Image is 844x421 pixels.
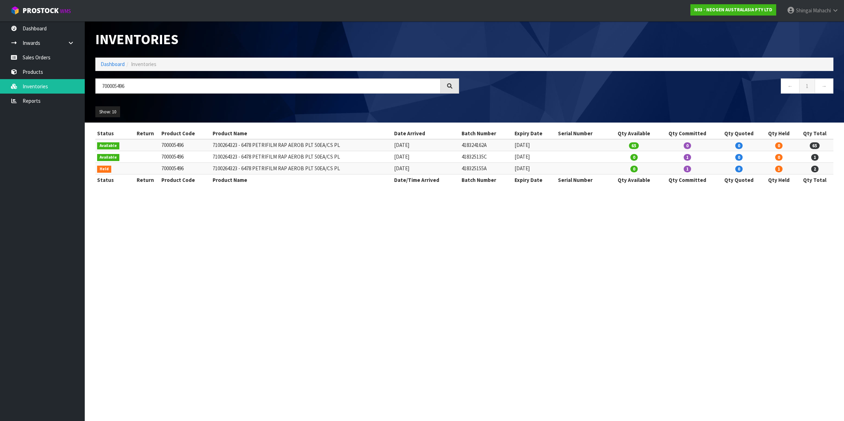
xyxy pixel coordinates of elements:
[160,139,211,151] td: 700005496
[810,142,820,149] span: 65
[131,128,160,139] th: Return
[609,128,659,139] th: Qty Available
[211,151,392,163] td: 7100264323 - 6478 PETRIFILM RAP AEROB PLT 50EA/CS PL
[684,166,691,172] span: 1
[630,166,638,172] span: 0
[97,154,119,161] span: Available
[659,174,716,186] th: Qty Committed
[556,174,609,186] th: Serial Number
[811,154,819,161] span: 1
[513,174,556,186] th: Expiry Date
[392,174,460,186] th: Date/Time Arrived
[735,154,743,161] span: 0
[796,174,833,186] th: Qty Total
[684,142,691,149] span: 0
[609,174,659,186] th: Qty Available
[95,174,131,186] th: Status
[775,142,783,149] span: 0
[460,151,513,163] td: 418325135C
[716,174,762,186] th: Qty Quoted
[813,7,831,14] span: Mahachi
[556,128,609,139] th: Serial Number
[101,61,125,67] a: Dashboard
[392,128,460,139] th: Date Arrived
[460,163,513,174] td: 418325155A
[211,174,392,186] th: Product Name
[11,6,19,15] img: cube-alt.png
[515,153,530,160] span: [DATE]
[460,128,513,139] th: Batch Number
[470,78,833,96] nav: Page navigation
[160,128,211,139] th: Product Code
[211,163,392,174] td: 7100264323 - 6478 PETRIFILM RAP AEROB PLT 50EA/CS PL
[659,128,716,139] th: Qty Committed
[799,78,815,94] a: 1
[684,154,691,161] span: 1
[761,128,796,139] th: Qty Held
[392,163,460,174] td: [DATE]
[515,165,530,172] span: [DATE]
[811,166,819,172] span: 2
[761,174,796,186] th: Qty Held
[694,7,772,13] strong: N03 - NEOGEN AUSTRALASIA PTY LTD
[775,154,783,161] span: 0
[716,128,762,139] th: Qty Quoted
[95,78,441,94] input: Search inventories
[775,166,783,172] span: 1
[513,128,556,139] th: Expiry Date
[95,128,131,139] th: Status
[23,6,59,15] span: ProStock
[630,154,638,161] span: 0
[211,128,392,139] th: Product Name
[97,142,119,149] span: Available
[781,78,800,94] a: ←
[131,61,156,67] span: Inventories
[392,151,460,163] td: [DATE]
[97,166,111,173] span: Held
[460,139,513,151] td: 418324162A
[735,166,743,172] span: 0
[515,142,530,148] span: [DATE]
[735,142,743,149] span: 0
[815,78,833,94] a: →
[131,174,160,186] th: Return
[629,142,639,149] span: 65
[160,163,211,174] td: 700005496
[392,139,460,151] td: [DATE]
[60,8,71,14] small: WMS
[211,139,392,151] td: 7100264323 - 6478 PETRIFILM RAP AEROB PLT 50EA/CS PL
[160,174,211,186] th: Product Code
[796,7,812,14] span: Shingai
[95,106,120,118] button: Show: 10
[796,128,833,139] th: Qty Total
[160,151,211,163] td: 700005496
[460,174,513,186] th: Batch Number
[95,32,459,47] h1: Inventories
